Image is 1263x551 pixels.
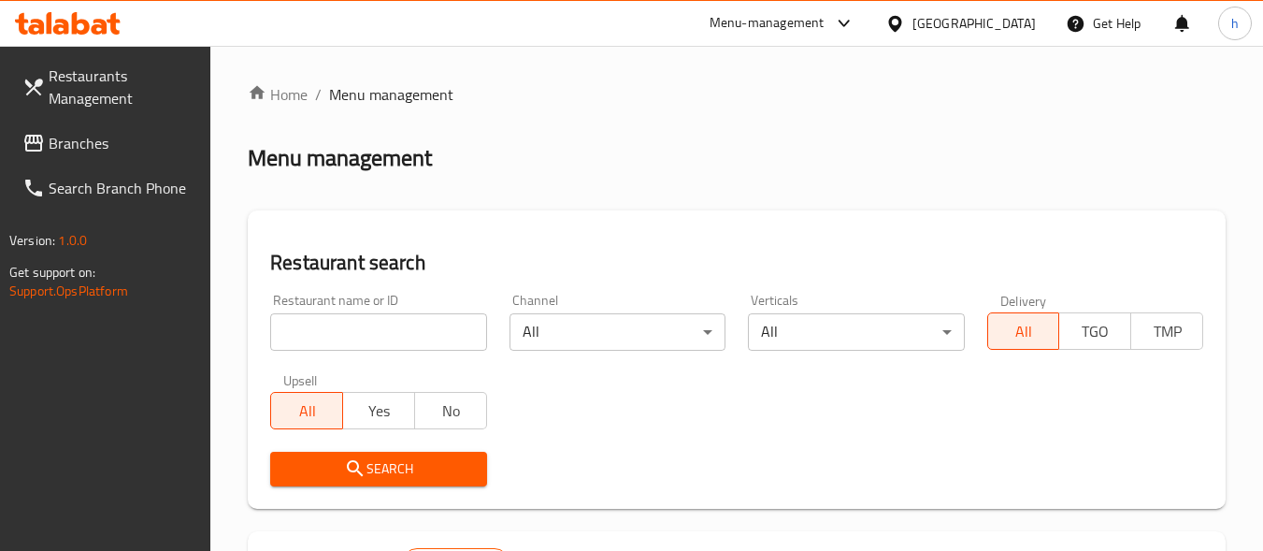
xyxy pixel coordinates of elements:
button: TGO [1058,312,1131,350]
h2: Restaurant search [270,249,1203,277]
label: Upsell [283,373,318,386]
a: Branches [7,121,211,166]
div: Menu-management [710,12,825,35]
button: Yes [342,392,415,429]
span: Search Branch Phone [49,177,196,199]
label: Delivery [1000,294,1047,307]
span: Get support on: [9,260,95,284]
button: All [270,392,343,429]
a: Search Branch Phone [7,166,211,210]
div: [GEOGRAPHIC_DATA] [912,13,1036,34]
a: Support.OpsPlatform [9,279,128,303]
div: All [748,313,964,351]
span: All [996,318,1053,345]
nav: breadcrumb [248,83,1226,106]
span: Version: [9,228,55,253]
span: All [279,398,336,425]
li: / [315,83,322,106]
h2: Menu management [248,143,432,173]
button: No [414,392,487,429]
span: No [423,398,480,425]
button: All [987,312,1060,350]
span: Restaurants Management [49,65,196,109]
span: h [1231,13,1239,34]
span: 1.0.0 [58,228,87,253]
div: All [510,313,725,351]
button: Search [270,452,486,486]
span: TMP [1139,318,1196,345]
span: Branches [49,132,196,154]
span: Menu management [329,83,453,106]
a: Home [248,83,308,106]
span: Search [285,457,471,481]
span: TGO [1067,318,1124,345]
span: Yes [351,398,408,425]
button: TMP [1130,312,1203,350]
a: Restaurants Management [7,53,211,121]
input: Search for restaurant name or ID.. [270,313,486,351]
